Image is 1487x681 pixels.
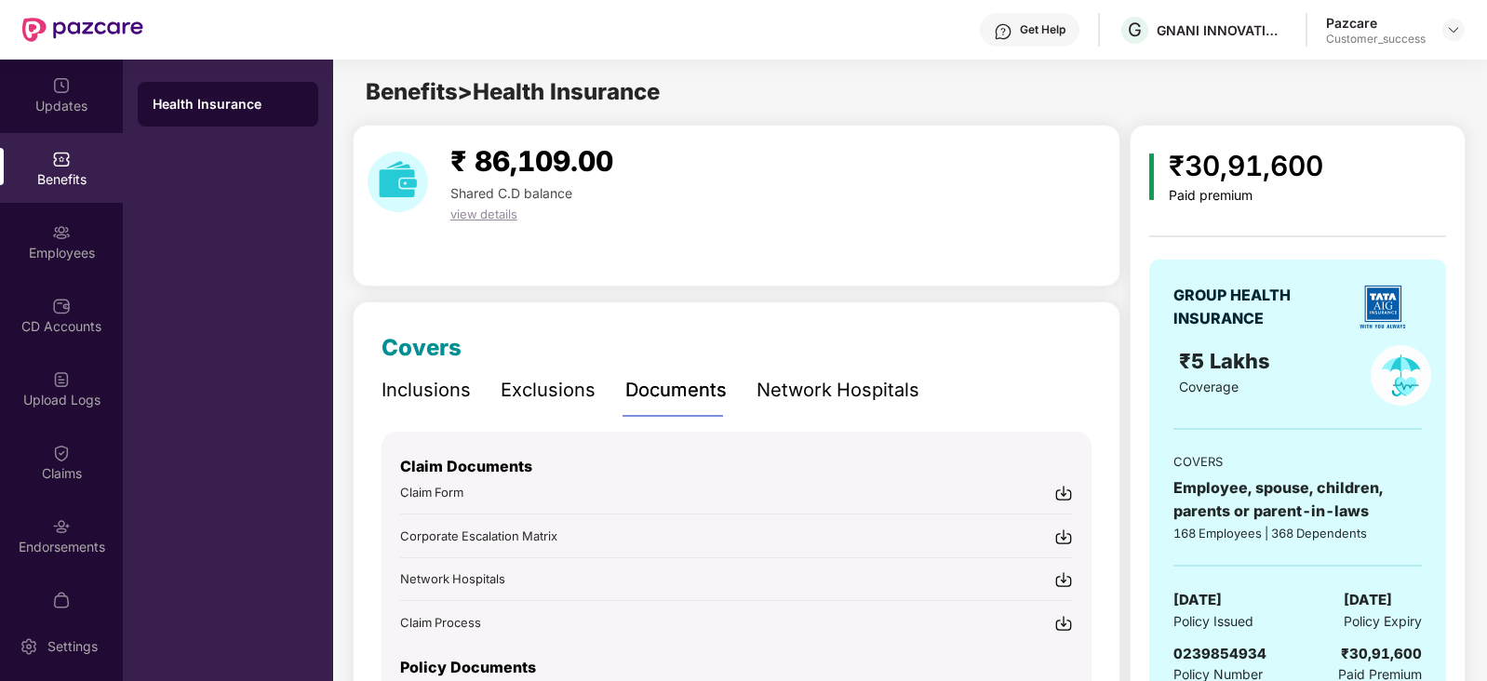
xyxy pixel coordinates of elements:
[501,376,596,405] div: Exclusions
[1344,589,1392,611] span: [DATE]
[400,455,1073,478] p: Claim Documents
[400,615,481,630] span: Claim Process
[625,376,727,405] div: Documents
[450,144,613,178] span: ₹ 86,109.00
[42,637,103,656] div: Settings
[1149,154,1154,200] img: icon
[1054,614,1073,633] img: svg+xml;base64,PHN2ZyBpZD0iRG93bmxvYWQtMjR4MjQiIHhtbG5zPSJodHRwOi8vd3d3LnczLm9yZy8yMDAwL3N2ZyIgd2...
[1179,379,1239,394] span: Coverage
[52,76,71,95] img: svg+xml;base64,PHN2ZyBpZD0iVXBkYXRlZCIgeG1sbnM9Imh0dHA6Ly93d3cudzMub3JnLzIwMDAvc3ZnIiB3aWR0aD0iMj...
[1169,144,1323,188] div: ₹30,91,600
[1169,188,1323,204] div: Paid premium
[22,18,143,42] img: New Pazcare Logo
[1350,274,1415,340] img: insurerLogo
[52,517,71,536] img: svg+xml;base64,PHN2ZyBpZD0iRW5kb3JzZW1lbnRzIiB4bWxucz0iaHR0cDovL3d3dy53My5vcmcvMjAwMC9zdmciIHdpZH...
[1173,645,1266,662] span: 0239854934
[757,376,919,405] div: Network Hospitals
[368,152,428,212] img: download
[1054,484,1073,502] img: svg+xml;base64,PHN2ZyBpZD0iRG93bmxvYWQtMjR4MjQiIHhtbG5zPSJodHRwOi8vd3d3LnczLm9yZy8yMDAwL3N2ZyIgd2...
[52,150,71,168] img: svg+xml;base64,PHN2ZyBpZD0iQmVuZWZpdHMiIHhtbG5zPSJodHRwOi8vd3d3LnczLm9yZy8yMDAwL3N2ZyIgd2lkdGg9Ij...
[1173,284,1336,330] div: GROUP HEALTH INSURANCE
[400,528,557,543] span: Corporate Escalation Matrix
[1173,452,1422,471] div: COVERS
[52,223,71,242] img: svg+xml;base64,PHN2ZyBpZD0iRW1wbG95ZWVzIiB4bWxucz0iaHR0cDovL3d3dy53My5vcmcvMjAwMC9zdmciIHdpZHRoPS...
[1341,643,1422,665] div: ₹30,91,600
[382,376,471,405] div: Inclusions
[400,485,463,500] span: Claim Form
[20,637,38,656] img: svg+xml;base64,PHN2ZyBpZD0iU2V0dGluZy0yMHgyMCIgeG1sbnM9Imh0dHA6Ly93d3cudzMub3JnLzIwMDAvc3ZnIiB3aW...
[153,95,303,113] div: Health Insurance
[1371,345,1431,406] img: policyIcon
[1344,611,1422,632] span: Policy Expiry
[1157,21,1287,39] div: GNANI INNOVATIONS PRIVATE LIMITED
[1173,476,1422,523] div: Employee, spouse, children, parents or parent-in-laws
[1020,22,1065,37] div: Get Help
[1054,570,1073,589] img: svg+xml;base64,PHN2ZyBpZD0iRG93bmxvYWQtMjR4MjQiIHhtbG5zPSJodHRwOi8vd3d3LnczLm9yZy8yMDAwL3N2ZyIgd2...
[994,22,1012,41] img: svg+xml;base64,PHN2ZyBpZD0iSGVscC0zMngzMiIgeG1sbnM9Imh0dHA6Ly93d3cudzMub3JnLzIwMDAvc3ZnIiB3aWR0aD...
[1054,527,1073,546] img: svg+xml;base64,PHN2ZyBpZD0iRG93bmxvYWQtMjR4MjQiIHhtbG5zPSJodHRwOi8vd3d3LnczLm9yZy8yMDAwL3N2ZyIgd2...
[1173,524,1422,542] div: 168 Employees | 368 Dependents
[52,370,71,389] img: svg+xml;base64,PHN2ZyBpZD0iVXBsb2FkX0xvZ3MiIGRhdGEtbmFtZT0iVXBsb2FkIExvZ3MiIHhtbG5zPSJodHRwOi8vd3...
[1326,14,1426,32] div: Pazcare
[1128,19,1142,41] span: G
[52,591,71,609] img: svg+xml;base64,PHN2ZyBpZD0iTXlfT3JkZXJzIiBkYXRhLW5hbWU9Ik15IE9yZGVycyIgeG1sbnM9Imh0dHA6Ly93d3cudz...
[1179,349,1276,373] span: ₹5 Lakhs
[450,185,572,201] span: Shared C.D balance
[400,656,1073,679] p: Policy Documents
[1173,611,1253,632] span: Policy Issued
[52,297,71,315] img: svg+xml;base64,PHN2ZyBpZD0iQ0RfQWNjb3VudHMiIGRhdGEtbmFtZT0iQ0QgQWNjb3VudHMiIHhtbG5zPSJodHRwOi8vd3...
[382,334,462,361] span: Covers
[400,571,505,586] span: Network Hospitals
[366,78,660,105] span: Benefits > Health Insurance
[1173,589,1222,611] span: [DATE]
[450,207,517,221] span: view details
[1446,22,1461,37] img: svg+xml;base64,PHN2ZyBpZD0iRHJvcGRvd24tMzJ4MzIiIHhtbG5zPSJodHRwOi8vd3d3LnczLm9yZy8yMDAwL3N2ZyIgd2...
[52,444,71,462] img: svg+xml;base64,PHN2ZyBpZD0iQ2xhaW0iIHhtbG5zPSJodHRwOi8vd3d3LnczLm9yZy8yMDAwL3N2ZyIgd2lkdGg9IjIwIi...
[1326,32,1426,47] div: Customer_success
